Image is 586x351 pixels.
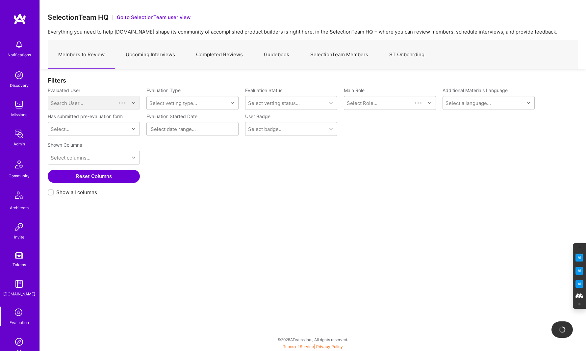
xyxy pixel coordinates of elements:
[15,252,23,259] img: tokens
[575,267,583,275] img: Email Tone Analyzer icon
[300,40,379,69] a: SelectionTeam Members
[13,261,26,268] div: Tokens
[151,126,234,132] input: Select date range...
[13,220,26,234] img: Invite
[344,87,436,93] label: Main Role
[329,127,333,131] i: icon Chevron
[13,127,26,140] img: admin teamwork
[48,28,578,35] p: Everything you need to help [DOMAIN_NAME] shape its community of accomplished product builders is...
[48,142,82,148] label: Shown Columns
[446,100,491,107] div: Select a language...
[11,188,27,204] img: Architects
[248,100,300,107] div: Select vetting status...
[231,101,234,105] i: icon Chevron
[117,14,191,21] button: Go to SelectionTeam user view
[8,51,31,58] div: Notifications
[11,157,27,172] img: Community
[10,319,29,326] div: Evaluation
[132,156,135,159] i: icon Chevron
[13,69,26,82] img: discovery
[13,38,26,51] img: bell
[13,307,25,319] i: icon SelectionTeam
[48,87,140,93] label: Evaluated User
[379,40,435,69] a: ST Onboarding
[48,77,578,84] div: Filters
[575,280,583,288] img: Jargon Buster icon
[146,87,181,93] label: Evaluation Type
[13,98,26,111] img: teamwork
[253,40,300,69] a: Guidebook
[115,40,186,69] a: Upcoming Interviews
[575,254,583,262] img: Key Point Extractor icon
[245,113,270,119] label: User Badge
[149,100,197,107] div: Select vetting type...
[245,87,282,93] label: Evaluation Status
[51,126,69,133] div: Select...
[527,101,530,105] i: icon Chevron
[51,154,90,161] div: Select columns...
[347,100,377,107] div: Select Role...
[248,126,283,133] div: Select badge...
[13,335,26,348] img: Admin Search
[13,140,25,147] div: Admin
[14,234,24,240] div: Invite
[48,13,109,21] h3: SelectionTeam HQ
[11,111,27,118] div: Missions
[3,290,35,297] div: [DOMAIN_NAME]
[13,13,26,25] img: logo
[316,344,343,349] a: Privacy Policy
[443,87,508,93] label: Additional Materials Language
[186,40,253,69] a: Completed Reviews
[48,170,140,183] button: Reset Columns
[56,189,97,196] span: Show all columns
[10,82,29,89] div: Discovery
[9,172,30,179] div: Community
[283,344,343,349] span: |
[10,204,29,211] div: Architects
[48,113,123,119] label: Has submitted pre-evaluation form
[283,344,314,349] a: Terms of Service
[48,40,115,69] a: Members to Review
[39,331,586,348] div: © 2025 ATeams Inc., All rights reserved.
[146,113,239,119] label: Evaluation Started Date
[132,127,135,131] i: icon Chevron
[329,101,333,105] i: icon Chevron
[428,101,431,105] i: icon Chevron
[13,277,26,290] img: guide book
[558,325,567,334] img: loading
